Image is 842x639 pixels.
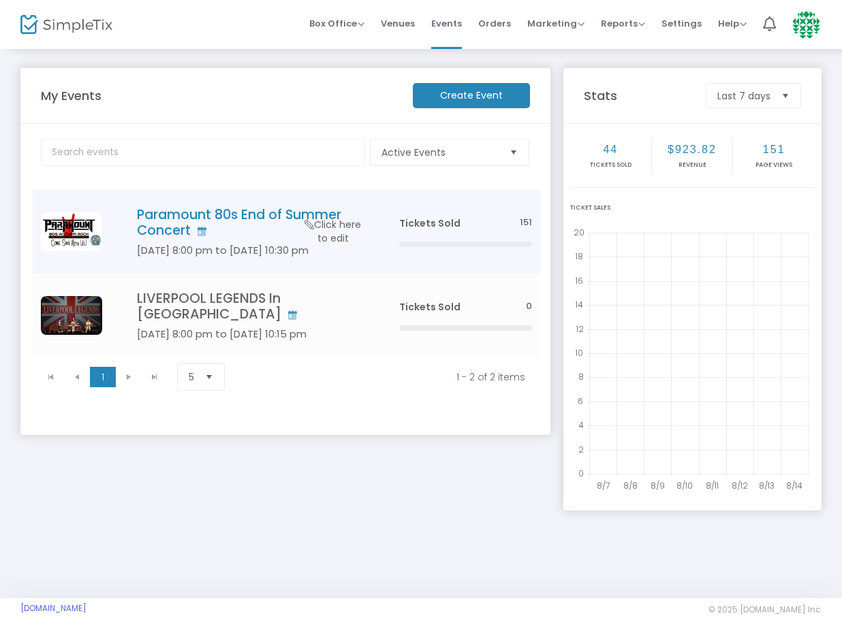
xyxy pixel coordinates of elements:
[520,216,532,229] span: 151
[200,364,219,390] button: Select
[653,161,732,170] p: Revenue
[20,603,87,614] a: [DOMAIN_NAME]
[578,371,584,382] text: 8
[734,161,813,170] p: Page Views
[574,227,584,238] text: 20
[661,6,702,41] span: Settings
[527,17,584,30] span: Marketing
[718,17,747,30] span: Help
[478,6,511,41] span: Orders
[399,300,461,314] span: Tickets Sold
[676,480,693,491] text: 8/10
[732,480,748,491] text: 8/12
[572,143,650,156] h2: 44
[90,367,116,387] span: Page 1
[706,480,719,491] text: 8/11
[309,17,364,30] span: Box Office
[137,244,358,257] h5: [DATE] 8:00 pm to [DATE] 10:30 pm
[526,300,532,313] span: 0
[249,370,525,384] kendo-pager-info: 1 - 2 of 2 items
[381,6,415,41] span: Venues
[653,143,732,156] h2: $923.82
[578,443,584,455] text: 2
[399,216,461,230] span: Tickets Sold
[578,468,584,479] text: 0
[601,17,645,30] span: Reports
[759,480,775,491] text: 8/13
[575,250,583,262] text: 18
[734,143,813,156] h2: 151
[41,296,102,335] img: 638863024146190129LLStageflag.jpeg
[413,83,530,108] m-button: Create Event
[189,370,194,384] span: 5
[578,395,583,406] text: 6
[572,161,650,170] p: Tickets sold
[575,274,583,286] text: 16
[575,299,583,310] text: 14
[576,323,584,334] text: 12
[33,190,540,357] div: Data table
[708,604,822,615] span: © 2025 [DOMAIN_NAME] Inc.
[575,347,583,359] text: 10
[577,86,699,105] m-panel-title: Stats
[651,480,665,491] text: 8/9
[41,139,365,166] input: Search events
[431,6,462,41] span: Events
[137,207,358,239] h4: Paramount 80s End of Summer Concert
[623,480,638,491] text: 8/8
[41,212,102,251] img: Paramount8.22.png
[381,146,499,159] span: Active Events
[137,291,358,323] h4: LIVERPOOL LEGENDS In [GEOGRAPHIC_DATA]
[34,86,406,105] m-panel-title: My Events
[578,419,584,431] text: 4
[717,89,770,103] span: Last 7 days
[776,84,795,108] button: Select
[504,140,523,165] button: Select
[305,218,362,245] span: Click here to edit
[597,480,610,491] text: 8/7
[137,328,358,340] h5: [DATE] 8:00 pm to [DATE] 10:15 pm
[786,480,802,491] text: 8/14
[570,203,815,213] div: Ticket Sales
